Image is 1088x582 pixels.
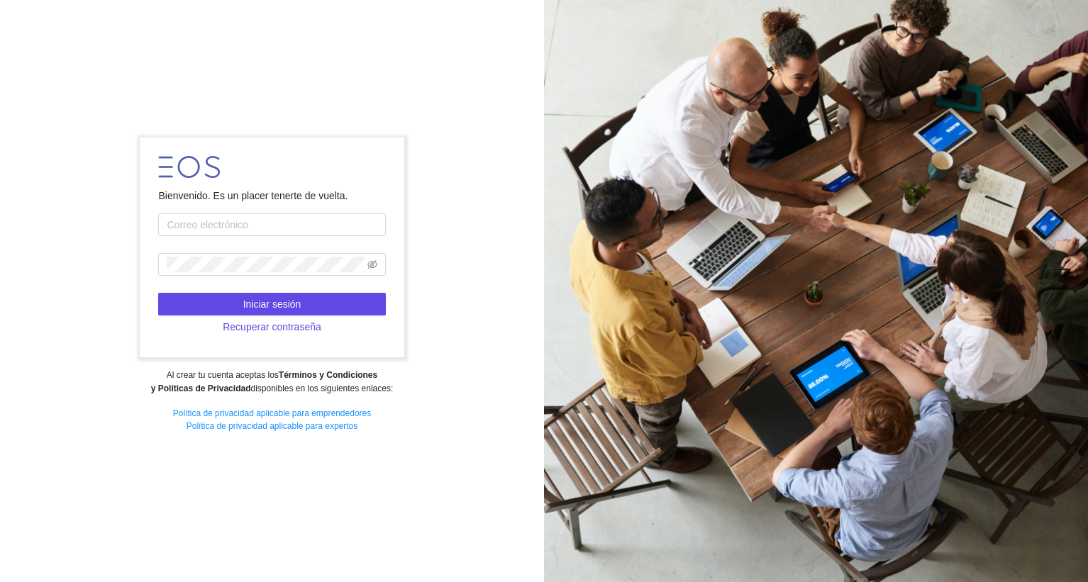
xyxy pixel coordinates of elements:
[158,293,385,315] button: Iniciar sesión
[173,408,372,418] a: Política de privacidad aplicable para emprendedores
[367,259,377,269] span: eye-invisible
[158,321,385,332] a: Recuperar contraseña
[243,296,301,312] span: Iniciar sesión
[151,370,377,393] strong: Términos y Condiciones y Políticas de Privacidad
[158,156,220,178] img: LOGO
[9,369,534,396] div: Al crear tu cuenta aceptas los disponibles en los siguientes enlaces:
[158,188,385,203] div: Bienvenido. Es un placer tenerte de vuelta.
[187,421,357,431] a: Política de privacidad aplicable para expertos
[223,319,321,335] span: Recuperar contraseña
[158,213,385,236] input: Correo electrónico
[158,315,385,338] button: Recuperar contraseña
